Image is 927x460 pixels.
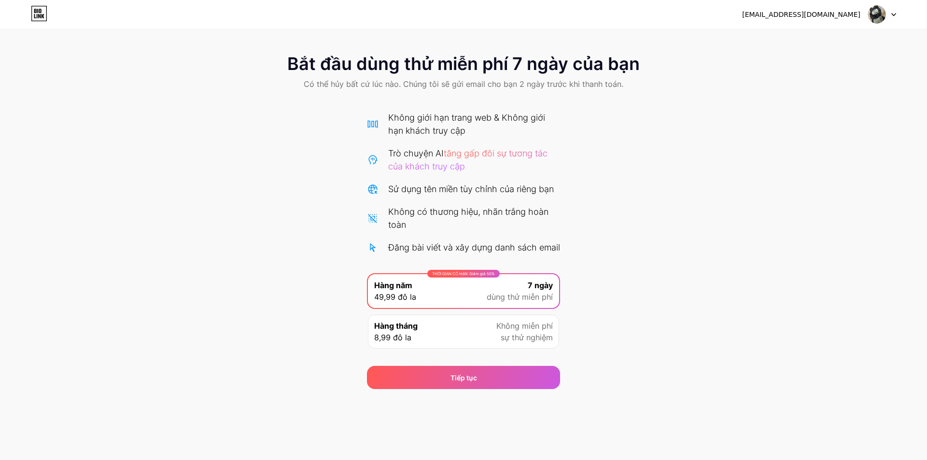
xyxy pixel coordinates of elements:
font: 7 ngày [528,280,553,290]
font: Hàng tháng [374,321,418,331]
img: Hoàng Vân Quỳnh [868,5,886,24]
font: Sử dụng tên miền tùy chỉnh của riêng bạn [388,184,554,194]
font: 8,99 đô la [374,333,411,342]
font: THỜI GIAN CÓ HẠN: Giảm giá 50% [432,271,495,276]
font: Không miễn phí [496,321,553,331]
font: [EMAIL_ADDRESS][DOMAIN_NAME] [742,11,860,18]
font: Bắt đầu dùng thử miễn phí 7 ngày của bạn [287,53,640,74]
font: Đăng bài viết và xây dựng danh sách email [388,242,560,252]
font: 49,99 đô la [374,292,416,302]
font: Hàng năm [374,280,412,290]
font: dùng thử miễn phí [487,292,553,302]
font: tăng gấp đôi sự tương tác của khách truy cập [388,148,548,171]
font: Không có thương hiệu, nhãn trắng hoàn toàn [388,207,548,230]
font: Trò chuyện AI [388,148,444,158]
font: Có thể hủy bất cứ lúc nào. Chúng tôi sẽ gửi email cho bạn 2 ngày trước khi thanh toán. [304,79,623,89]
font: Tiếp tục [450,374,477,382]
font: sự thử nghiệm [501,333,553,342]
font: Không giới hạn trang web & Không giới hạn khách truy cập [388,112,545,136]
